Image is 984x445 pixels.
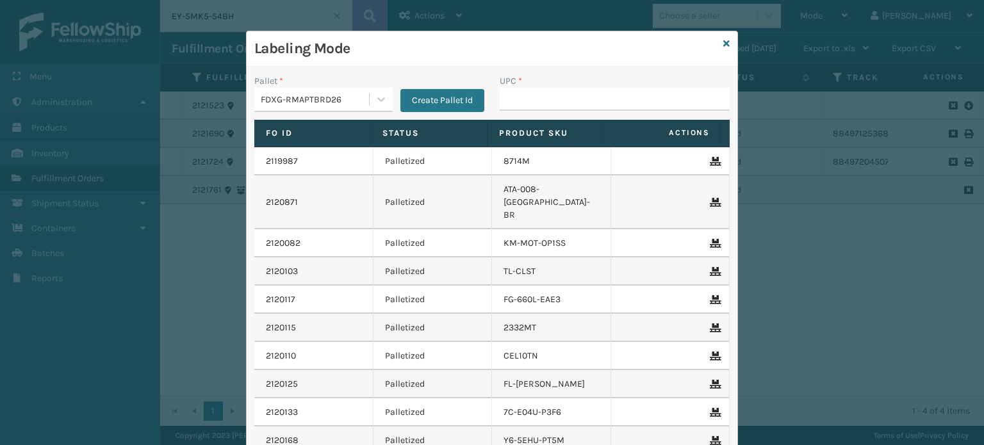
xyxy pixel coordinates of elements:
label: Product SKU [499,127,592,139]
td: TL-CLST [492,257,611,286]
a: 2120871 [266,196,298,209]
label: Fo Id [266,127,359,139]
i: Remove From Pallet [710,157,717,166]
td: ATA-008-[GEOGRAPHIC_DATA]-BR [492,175,611,229]
i: Remove From Pallet [710,380,717,389]
i: Remove From Pallet [710,198,717,207]
td: 7C-E04U-P3F6 [492,398,611,426]
td: KM-MOT-OP1SS [492,229,611,257]
label: Pallet [254,74,283,88]
a: 2119987 [266,155,298,168]
i: Remove From Pallet [710,436,717,445]
a: 2120110 [266,350,296,362]
a: 2120125 [266,378,298,391]
a: 2120115 [266,321,296,334]
button: Create Pallet Id [400,89,484,112]
td: 8714M [492,147,611,175]
td: Palletized [373,175,493,229]
i: Remove From Pallet [710,239,717,248]
td: 2332MT [492,314,611,342]
td: CEL10TN [492,342,611,370]
td: Palletized [373,342,493,370]
i: Remove From Pallet [710,408,717,417]
td: Palletized [373,314,493,342]
td: Palletized [373,147,493,175]
i: Remove From Pallet [710,352,717,360]
td: FL-[PERSON_NAME] [492,370,611,398]
a: 2120103 [266,265,298,278]
i: Remove From Pallet [710,323,717,332]
label: Status [382,127,475,139]
i: Remove From Pallet [710,267,717,276]
td: Palletized [373,398,493,426]
td: Palletized [373,370,493,398]
h3: Labeling Mode [254,39,718,58]
a: 2120133 [266,406,298,419]
td: FG-660L-EAE3 [492,286,611,314]
a: 2120082 [266,237,300,250]
td: Palletized [373,257,493,286]
label: UPC [500,74,522,88]
i: Remove From Pallet [710,295,717,304]
td: Palletized [373,286,493,314]
td: Palletized [373,229,493,257]
a: 2120117 [266,293,295,306]
div: FDXG-RMAPTBRD26 [261,93,370,106]
span: Actions [608,122,717,143]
